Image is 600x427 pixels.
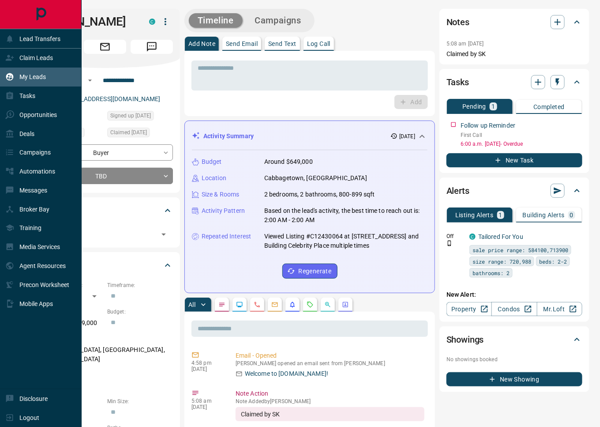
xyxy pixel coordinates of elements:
p: All [188,302,195,308]
p: No showings booked [446,355,582,363]
p: Send Email [226,41,258,47]
p: Motivation: [37,371,173,379]
h2: Tasks [446,75,469,89]
p: Activity Summary [203,132,254,141]
p: [GEOGRAPHIC_DATA], [GEOGRAPHIC_DATA], [GEOGRAPHIC_DATA] [37,343,173,367]
p: Off [446,232,464,240]
span: Claimed [DATE] [110,128,147,137]
a: Mr.Loft [537,302,582,316]
svg: Listing Alerts [289,301,296,308]
p: Claimed by SK [446,49,582,59]
span: Message [131,40,173,54]
button: New Showing [446,372,582,386]
p: Areas Searched: [37,335,173,343]
span: Email [84,40,126,54]
p: Repeated Interest [202,232,251,241]
p: 4:58 pm [191,360,222,366]
button: Open [157,228,170,241]
p: [DATE] [191,404,222,410]
p: [DATE] [191,366,222,372]
p: 5:08 am [191,398,222,404]
button: Open [85,75,95,86]
h1: [PERSON_NAME] [37,15,136,29]
p: New Alert: [446,290,582,299]
div: Notes [446,11,582,33]
p: Send Text [268,41,296,47]
div: Tasks [446,72,582,93]
div: Thu Oct 09 2025 [107,111,173,123]
span: size range: 720,988 [472,257,531,266]
p: [PERSON_NAME] opened an email sent from [PERSON_NAME] [236,360,424,367]
p: 2 bedrooms, 2 bathrooms, 800-899 sqft [264,190,375,199]
p: Email - Opened [236,351,424,360]
p: [DATE] [399,132,415,140]
p: Pending [462,103,486,110]
span: sale price range: 584100,713900 [472,246,568,254]
div: Criteria [37,255,173,276]
p: Activity Pattern [202,206,245,215]
p: 1 [491,103,495,110]
p: Note Action [236,389,424,398]
p: Min Size: [107,397,173,405]
div: Alerts [446,180,582,201]
p: First Call [461,131,582,139]
h2: Showings [446,333,484,347]
span: bathrooms: 2 [472,268,510,277]
p: Size & Rooms [202,190,240,199]
p: Location [202,174,226,183]
button: New Task [446,153,582,167]
svg: Requests [307,301,314,308]
a: Condos [491,302,537,316]
svg: Agent Actions [342,301,349,308]
div: Activity Summary[DATE] [192,128,427,144]
div: Tags [37,200,173,221]
div: TBD [37,168,173,184]
svg: Emails [271,301,278,308]
p: Budget [202,157,222,166]
p: Log Call [307,41,330,47]
p: Budget: [107,308,173,316]
p: Follow up Reminder [461,121,515,130]
p: Timeframe: [107,281,173,289]
span: Signed up [DATE] [110,111,151,120]
button: Regenerate [282,264,337,279]
div: Claimed by SK [236,407,424,421]
div: condos.ca [149,19,155,25]
p: Add Note [188,41,215,47]
p: Based on the lead's activity, the best time to reach out is: 2:00 AM - 2:00 AM [264,206,427,225]
svg: Lead Browsing Activity [236,301,243,308]
p: Completed [533,104,565,110]
p: Around $649,000 [264,157,313,166]
svg: Opportunities [324,301,331,308]
svg: Notes [218,301,225,308]
p: Note Added by [PERSON_NAME] [236,398,424,404]
a: [EMAIL_ADDRESS][DOMAIN_NAME] [61,95,161,102]
div: Showings [446,329,582,350]
p: 5:08 am [DATE] [446,41,484,47]
div: Buyer [37,144,173,161]
svg: Calls [254,301,261,308]
p: 0 [570,212,574,218]
p: Viewed Listing #C12430064 at [STREET_ADDRESS] and Building Celebrity Place multiple times [264,232,427,250]
h2: Alerts [446,184,469,198]
div: Thu Oct 09 2025 [107,128,173,140]
p: Listing Alerts [455,212,494,218]
p: Building Alerts [523,212,565,218]
h2: Notes [446,15,469,29]
span: beds: 2-2 [539,257,567,266]
a: Property [446,302,492,316]
button: Campaigns [246,13,310,28]
div: condos.ca [469,234,476,240]
p: Welcome to [DOMAIN_NAME]! [245,369,328,378]
svg: Push Notification Only [446,240,453,246]
button: Timeline [189,13,243,28]
p: Cabbagetown, [GEOGRAPHIC_DATA] [264,174,367,183]
p: 6:00 a.m. [DATE] - Overdue [461,140,582,148]
a: Tailored For You [478,233,523,240]
p: 1 [499,212,502,218]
